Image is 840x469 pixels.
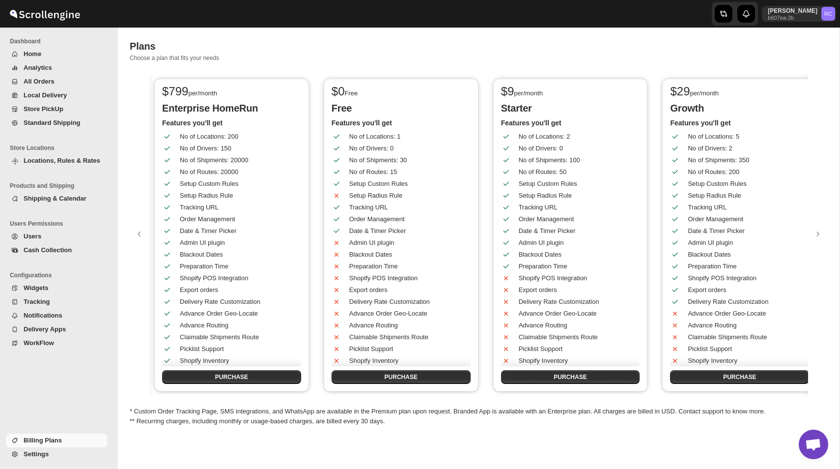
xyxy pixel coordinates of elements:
div: Tracking URL [688,203,804,212]
div: No of Drivers: 150 [180,144,296,153]
button: Locations, Rules & Rates [6,154,107,168]
button: Shipping & Calendar [6,192,107,205]
span: Configurations [10,271,111,279]
p: Free [332,102,471,114]
span: Billing Plans [24,437,62,444]
span: $ 29 [670,85,690,98]
div: Setup Radius Rule [349,191,466,201]
button: Users [6,230,107,243]
div: No of Locations: 2 [519,132,635,142]
div: No of Drivers: 0 [519,144,635,153]
div: Tracking URL [519,203,635,212]
div: Shopify POS Integration [180,273,296,283]
p: [PERSON_NAME] [768,7,817,15]
div: No of Locations: 1 [349,132,466,142]
div: No of Shipments: 350 [688,155,804,165]
span: PURCHASE [554,373,587,381]
div: Export orders [180,285,296,295]
span: PURCHASE [385,373,418,381]
div: Setup Radius Rule [688,191,804,201]
div: Advance Routing [519,321,635,330]
span: All Orders [24,78,55,85]
div: Order Management [180,214,296,224]
span: Plans [130,41,155,52]
div: Shopify POS Integration [519,273,635,283]
div: Admin UI plugin [349,238,466,248]
button: PURCHASE [501,370,640,384]
div: Export orders [688,285,804,295]
div: Setup Custom Rules [349,179,466,189]
div: Shopify POS Integration [688,273,804,283]
span: Dashboard [10,37,111,45]
div: Picklist Support [519,344,635,354]
div: Setup Radius Rule [519,191,635,201]
div: Claimable Shipments Route [349,332,466,342]
div: Admin UI plugin [688,238,804,248]
p: Starter [501,102,640,114]
span: Widgets [24,284,48,292]
div: No of Routes: 15 [349,167,466,177]
button: Billing Plans [6,434,107,447]
span: Delivery Apps [24,325,66,333]
div: Open chat [799,430,828,459]
button: Cash Collection [6,243,107,257]
div: Claimable Shipments Route [180,332,296,342]
h2: Features you'll get [332,118,471,128]
div: No of Drivers: 2 [688,144,804,153]
div: Advance Order Geo-Locate [519,309,635,319]
div: Setup Custom Rules [180,179,296,189]
div: Blackout Dates [180,250,296,260]
div: Export orders [349,285,466,295]
span: Analytics [24,64,52,71]
div: Setup Custom Rules [688,179,804,189]
div: Claimable Shipments Route [519,332,635,342]
span: WorkFlow [24,339,54,347]
span: PURCHASE [723,373,756,381]
text: RC [824,11,832,17]
span: Local Delivery [24,91,67,99]
span: Store PickUp [24,105,63,113]
div: Shopify Inventory [180,356,296,366]
div: Advance Routing [688,321,804,330]
div: No of Locations: 200 [180,132,296,142]
div: * Custom Order Tracking Page, SMS integrations, and WhatsApp are available in the Premium plan up... [130,74,828,426]
div: Admin UI plugin [180,238,296,248]
span: Products and Shipping [10,182,111,190]
span: $ 9 [501,85,514,98]
span: Notifications [24,312,62,319]
div: Claimable Shipments Route [688,332,804,342]
div: Tracking URL [180,203,296,212]
div: Picklist Support [349,344,466,354]
button: Tracking [6,295,107,309]
div: Order Management [349,214,466,224]
div: No of Shipments: 20000 [180,155,296,165]
span: Settings [24,450,49,458]
div: Blackout Dates [688,250,804,260]
div: Preparation Time [688,262,804,271]
div: Setup Custom Rules [519,179,635,189]
h2: Features you'll get [670,118,809,128]
div: Admin UI plugin [519,238,635,248]
button: Notifications [6,309,107,322]
div: Delivery Rate Customization [180,297,296,307]
h2: Features you'll get [501,118,640,128]
span: Cash Collection [24,246,72,254]
div: Preparation Time [519,262,635,271]
span: Shipping & Calendar [24,195,86,202]
div: Shopify Inventory [519,356,635,366]
span: Home [24,50,41,58]
div: Shopify Inventory [349,356,466,366]
div: Advance Order Geo-Locate [349,309,466,319]
div: Date & Timer Picker [688,226,804,236]
div: No of Shipments: 30 [349,155,466,165]
div: No of Drivers: 0 [349,144,466,153]
div: Preparation Time [349,262,466,271]
div: No of Routes: 20000 [180,167,296,177]
button: All Orders [6,75,107,88]
div: No of Locations: 5 [688,132,804,142]
div: Blackout Dates [349,250,466,260]
div: Date & Timer Picker [349,226,466,236]
img: ScrollEngine [8,1,82,26]
div: Delivery Rate Customization [688,297,804,307]
button: Analytics [6,61,107,75]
